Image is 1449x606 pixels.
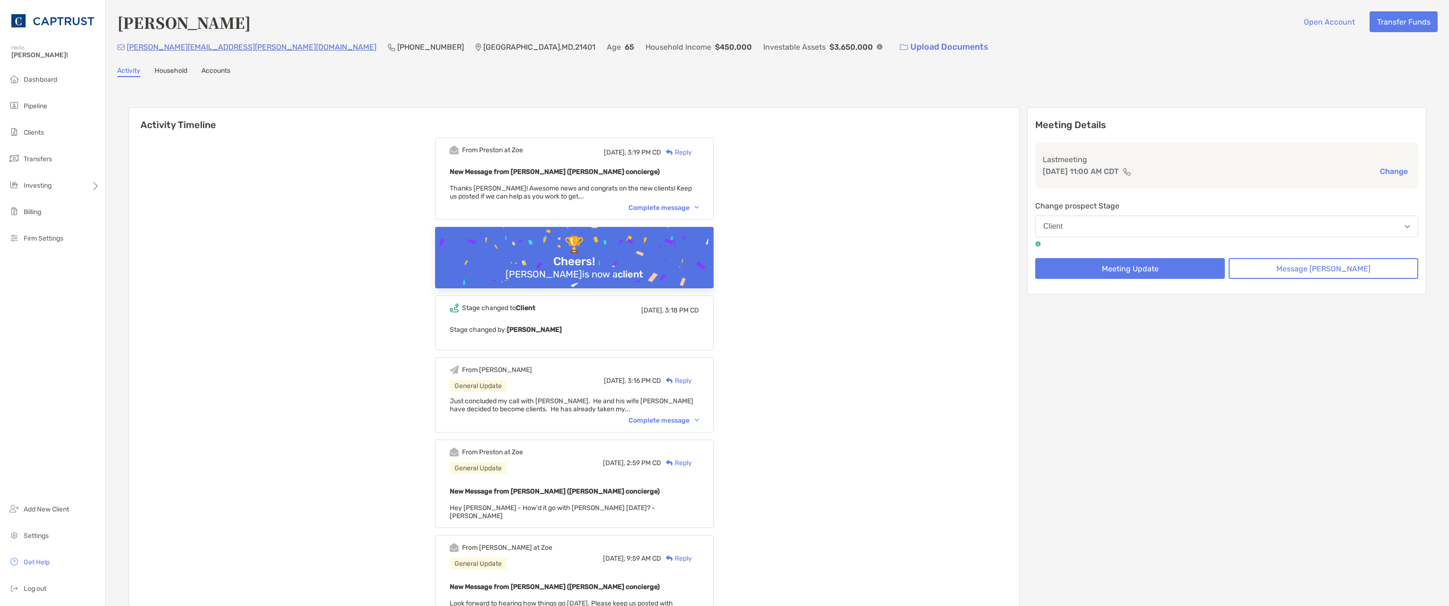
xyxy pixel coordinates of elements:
p: Investable Assets [763,41,826,53]
img: Location Icon [475,43,481,51]
img: Reply icon [666,555,673,562]
img: logout icon [9,582,20,594]
img: investing icon [9,179,20,190]
img: Chevron icon [695,206,699,209]
b: New Message from [PERSON_NAME] ([PERSON_NAME] concierge) [450,168,660,176]
img: billing icon [9,206,20,217]
p: $3,650,000 [829,41,873,53]
img: Event icon [450,448,459,457]
img: Reply icon [666,378,673,384]
img: pipeline icon [9,100,20,111]
span: Dashboard [24,76,57,84]
img: settings icon [9,529,20,541]
p: Change prospect Stage [1035,200,1418,212]
span: Add New Client [24,505,69,513]
img: Info Icon [877,44,882,50]
div: Client [1043,222,1063,231]
span: Settings [24,532,49,540]
b: Client [516,304,535,312]
span: 3:16 PM CD [628,377,661,385]
img: Event icon [450,303,459,312]
p: [GEOGRAPHIC_DATA] , MD , 21401 [483,41,595,53]
button: Open Account [1296,11,1362,32]
span: Just concluded my call with [PERSON_NAME]. He and his wife [PERSON_NAME] have decided to become c... [450,397,693,413]
span: 3:18 PM CD [665,306,699,314]
img: Email Icon [117,44,125,50]
img: CAPTRUST Logo [11,4,94,38]
span: Thanks [PERSON_NAME]! Awesome news and congrats on the new clients! Keep us posted if we can help... [450,184,692,200]
a: Household [155,67,187,77]
img: firm-settings icon [9,232,20,243]
img: Confetti [435,227,714,309]
div: Reply [661,147,692,157]
p: Stage changed by: [450,324,699,336]
div: From [PERSON_NAME] at Zoe [462,544,552,552]
p: [DATE] 11:00 AM CDT [1043,165,1119,177]
span: [DATE], [603,554,625,563]
p: Meeting Details [1035,119,1418,131]
b: New Message from [PERSON_NAME] ([PERSON_NAME] concierge) [450,487,660,495]
a: Accounts [201,67,230,77]
div: Reply [661,458,692,468]
span: Pipeline [24,102,47,110]
button: Message [PERSON_NAME] [1229,258,1418,279]
span: Transfers [24,155,52,163]
p: Last meeting [1043,154,1411,165]
img: tooltip [1035,241,1041,247]
img: Chevron icon [695,419,699,422]
img: Open dropdown arrow [1405,225,1410,228]
div: General Update [450,558,506,570]
div: From Preston at Zoe [462,146,523,154]
span: Clients [24,129,44,137]
b: client [618,268,643,280]
button: Client [1035,216,1418,237]
p: Household Income [646,41,711,53]
span: Get Help [24,558,50,566]
img: Event icon [450,365,459,374]
div: Complete message [628,416,699,424]
div: General Update [450,462,506,474]
p: $450,000 [715,41,752,53]
button: Meeting Update [1035,258,1225,279]
a: Upload Documents [894,37,995,57]
b: [PERSON_NAME] [507,326,562,334]
span: Firm Settings [24,234,63,242]
div: From Preston at Zoe [462,448,523,456]
span: 9:59 AM CD [627,554,661,563]
span: Log out [24,585,46,593]
img: communication type [1123,168,1131,175]
span: Investing [24,182,52,190]
span: Billing [24,208,41,216]
img: Reply icon [666,149,673,156]
div: Complete message [628,204,699,212]
img: Event icon [450,146,459,155]
div: Reply [661,376,692,386]
h4: [PERSON_NAME] [117,11,251,33]
img: Event icon [450,543,459,552]
p: [PERSON_NAME][EMAIL_ADDRESS][PERSON_NAME][DOMAIN_NAME] [127,41,376,53]
div: Reply [661,554,692,563]
img: add_new_client icon [9,503,20,514]
img: clients icon [9,126,20,138]
h6: Activity Timeline [129,108,1019,130]
img: get-help icon [9,556,20,567]
b: New Message from [PERSON_NAME] ([PERSON_NAME] concierge) [450,583,660,591]
img: transfers icon [9,153,20,164]
span: [DATE], [604,148,626,156]
div: General Update [450,380,506,392]
span: [DATE], [641,306,663,314]
p: 65 [625,41,634,53]
div: 🏆 [560,235,588,255]
a: Activity [117,67,140,77]
button: Transfer Funds [1370,11,1438,32]
img: Phone Icon [388,43,395,51]
span: 3:19 PM CD [628,148,661,156]
span: 2:59 PM CD [627,459,661,467]
div: From [PERSON_NAME] [462,366,532,374]
span: Hey [PERSON_NAME] - How'd it go with [PERSON_NAME] [DATE]? -[PERSON_NAME] [450,504,655,520]
button: Change [1377,166,1411,176]
img: Reply icon [666,460,673,466]
p: Age [607,41,621,53]
p: [PHONE_NUMBER] [397,41,464,53]
div: [PERSON_NAME] is now a [502,268,647,280]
